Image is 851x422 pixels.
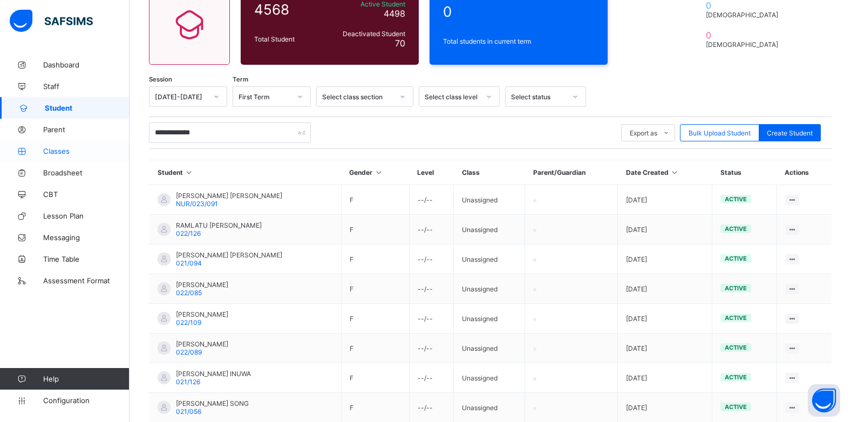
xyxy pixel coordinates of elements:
td: --/-- [409,304,454,333]
i: Sort in Ascending Order [185,168,194,176]
td: --/-- [409,215,454,244]
th: Gender [341,160,409,185]
span: Help [43,375,129,383]
span: Configuration [43,396,129,405]
span: Student [45,104,130,112]
td: [DATE] [618,333,712,363]
span: [DEMOGRAPHIC_DATA] [706,11,783,19]
td: [DATE] [618,274,712,304]
span: 021/094 [176,259,202,267]
td: F [341,244,409,274]
span: [PERSON_NAME] [176,340,228,348]
span: active [725,314,747,322]
td: --/-- [409,363,454,393]
span: Create Student [767,129,813,137]
span: active [725,403,747,411]
th: Level [409,160,454,185]
td: --/-- [409,185,454,215]
span: [PERSON_NAME] [176,281,228,289]
td: Unassigned [454,363,525,393]
span: Lesson Plan [43,212,130,220]
span: 70 [395,38,405,49]
span: Bulk Upload Student [689,129,751,137]
button: Open asap [808,384,840,417]
div: [DATE]-[DATE] [155,93,207,101]
td: Unassigned [454,333,525,363]
span: RAMLATU [PERSON_NAME] [176,221,262,229]
th: Actions [777,160,832,185]
td: Unassigned [454,304,525,333]
span: Export as [630,129,657,137]
td: F [341,333,409,363]
span: [DEMOGRAPHIC_DATA] [706,40,783,49]
span: [PERSON_NAME] [PERSON_NAME] [176,192,282,200]
span: Dashboard [43,60,130,69]
td: F [341,363,409,393]
td: F [341,274,409,304]
span: active [725,344,747,351]
td: [DATE] [618,215,712,244]
th: Status [712,160,777,185]
span: 022/085 [176,289,202,297]
span: Total students in current term [443,37,594,45]
span: [PERSON_NAME] INUWA [176,370,251,378]
span: Parent [43,125,130,134]
span: 021/126 [176,378,200,386]
td: Unassigned [454,244,525,274]
span: active [725,195,747,203]
td: [DATE] [618,185,712,215]
td: Unassigned [454,185,525,215]
span: Deactivated Student [329,30,405,38]
i: Sort in Ascending Order [670,168,679,176]
span: CBT [43,190,130,199]
span: Classes [43,147,130,155]
td: Unassigned [454,215,525,244]
span: 022/109 [176,318,201,326]
img: safsims [10,10,93,32]
i: Sort in Ascending Order [374,168,383,176]
span: 022/089 [176,348,202,356]
td: F [341,215,409,244]
td: --/-- [409,333,454,363]
td: [DATE] [618,363,712,393]
span: active [725,284,747,292]
span: 022/126 [176,229,201,237]
span: Time Table [43,255,130,263]
span: active [725,373,747,381]
div: First Term [239,93,291,101]
div: Select class section [322,93,393,101]
td: F [341,185,409,215]
span: 4498 [384,8,405,19]
th: Parent/Guardian [525,160,618,185]
td: --/-- [409,274,454,304]
td: [DATE] [618,304,712,333]
span: Term [233,76,248,83]
span: [PERSON_NAME] [176,310,228,318]
td: F [341,304,409,333]
span: 0 [706,30,783,40]
th: Date Created [618,160,712,185]
div: Select status [511,93,566,101]
span: 0 [443,3,594,20]
span: 021/056 [176,407,201,416]
span: Staff [43,82,130,91]
span: active [725,255,747,262]
span: Messaging [43,233,130,242]
td: [DATE] [618,244,712,274]
div: Total Student [251,32,326,46]
span: 4568 [254,1,323,18]
td: Unassigned [454,274,525,304]
span: Broadsheet [43,168,130,177]
span: [PERSON_NAME] [PERSON_NAME] [176,251,282,259]
span: [PERSON_NAME] SONG [176,399,249,407]
th: Class [454,160,525,185]
span: active [725,225,747,233]
span: Assessment Format [43,276,130,285]
div: Select class level [425,93,480,101]
th: Student [149,160,342,185]
td: --/-- [409,244,454,274]
span: NUR/023/091 [176,200,218,208]
span: Session [149,76,172,83]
